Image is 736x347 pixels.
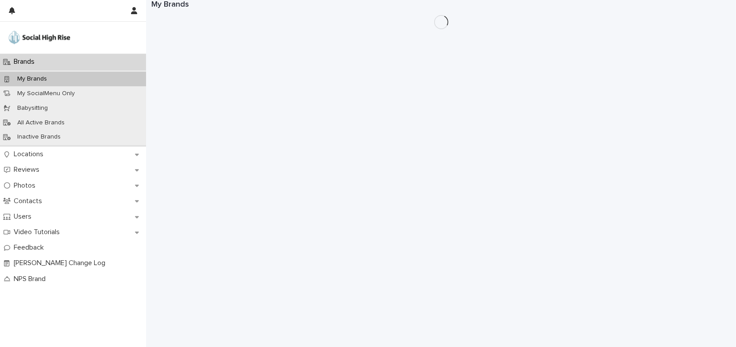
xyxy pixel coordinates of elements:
[10,104,55,112] p: Babysitting
[10,58,42,66] p: Brands
[10,243,51,252] p: Feedback
[10,212,39,221] p: Users
[10,166,46,174] p: Reviews
[10,228,67,236] p: Video Tutorials
[10,90,82,97] p: My SocialMenu Only
[10,150,50,158] p: Locations
[10,133,68,141] p: Inactive Brands
[10,259,112,267] p: [PERSON_NAME] Change Log
[10,119,72,127] p: All Active Brands
[10,181,42,190] p: Photos
[10,275,53,283] p: NPS Brand
[10,197,49,205] p: Contacts
[7,29,72,46] img: o5DnuTxEQV6sW9jFYBBf
[10,75,54,83] p: My Brands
